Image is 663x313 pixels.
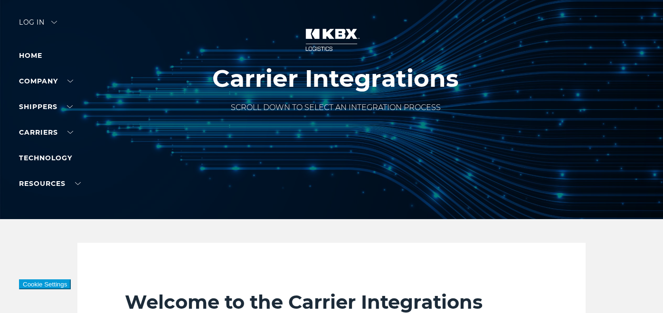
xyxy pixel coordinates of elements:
[212,102,459,113] p: SCROLL DOWN TO SELECT AN INTEGRATION PROCESS
[19,51,42,60] a: Home
[19,179,81,188] a: RESOURCES
[212,65,459,92] h1: Carrier Integrations
[19,102,73,111] a: SHIPPERS
[19,77,73,85] a: Company
[19,279,71,289] button: Cookie Settings
[19,154,72,162] a: Technology
[19,128,73,137] a: Carriers
[296,19,367,61] img: kbx logo
[51,21,57,24] img: arrow
[19,19,57,33] div: Log in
